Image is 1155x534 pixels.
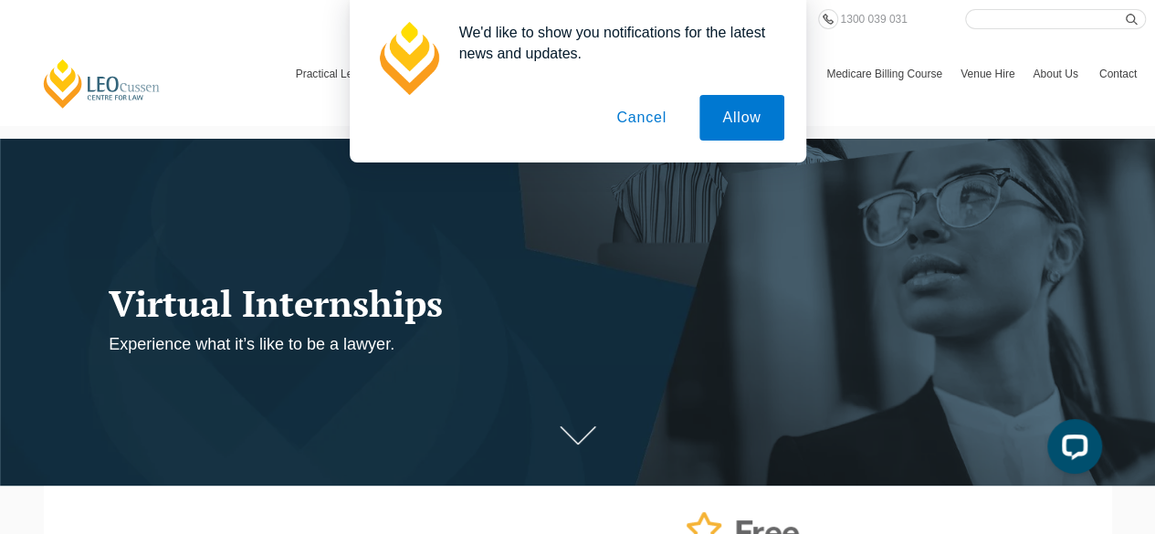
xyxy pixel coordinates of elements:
iframe: LiveChat chat widget [1033,412,1109,488]
p: Experience what it’s like to be a lawyer. [109,334,764,355]
div: We'd like to show you notifications for the latest news and updates. [445,22,784,64]
button: Cancel [593,95,689,141]
h1: Virtual Internships [109,283,764,323]
button: Allow [699,95,783,141]
img: notification icon [372,22,445,95]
